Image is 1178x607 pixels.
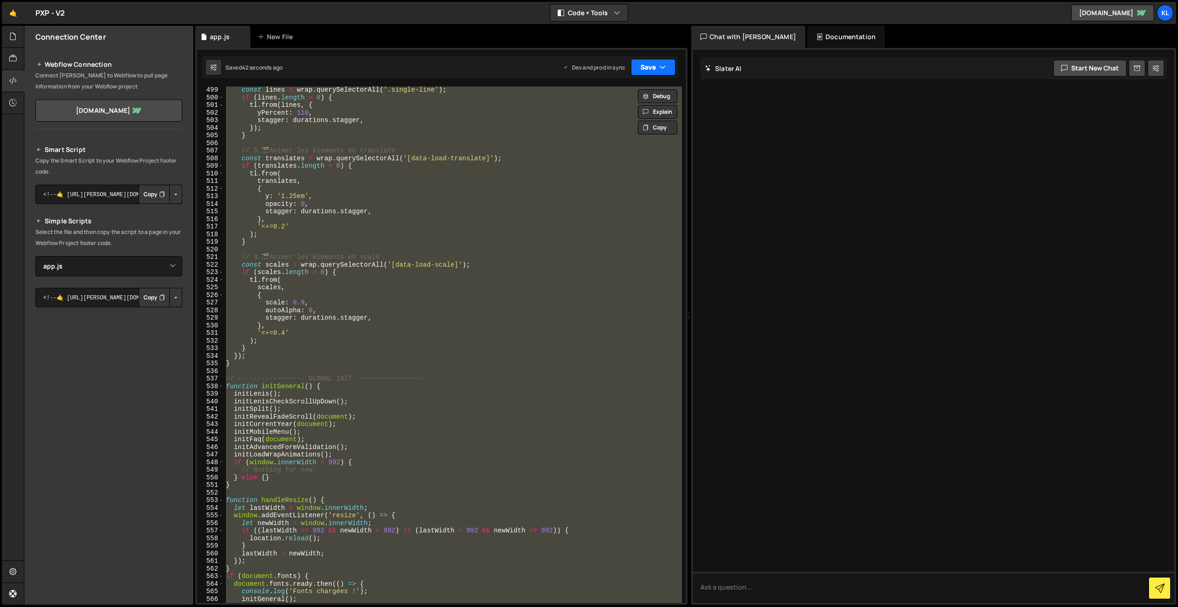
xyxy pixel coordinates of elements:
[197,466,224,474] div: 549
[638,89,677,103] button: Debug
[197,292,224,299] div: 526
[197,496,224,504] div: 553
[705,64,742,73] h2: Slater AI
[197,193,224,200] div: 513
[35,155,182,177] p: Copy the Smart Script to your Webflow Project footer code.
[197,375,224,383] div: 537
[35,70,182,92] p: Connect [PERSON_NAME] to Webflow to pull page information from your Webflow project
[35,7,65,18] div: PXP - V2
[197,557,224,565] div: 561
[563,64,625,71] div: Dev and prod in sync
[197,360,224,368] div: 535
[638,105,677,119] button: Explain
[197,147,224,155] div: 507
[197,177,224,185] div: 511
[197,132,224,140] div: 505
[550,5,628,21] button: Code + Tools
[197,223,224,231] div: 517
[35,144,182,155] h2: Smart Script
[197,565,224,573] div: 562
[1157,5,1173,21] a: Kl
[197,550,224,558] div: 560
[197,527,224,535] div: 557
[197,238,224,246] div: 519
[197,451,224,459] div: 547
[197,170,224,178] div: 510
[197,140,224,147] div: 506
[197,246,224,254] div: 520
[197,117,224,124] div: 503
[691,26,805,48] div: Chat with [PERSON_NAME]
[197,162,224,170] div: 509
[210,32,230,41] div: app.js
[225,64,283,71] div: Saved
[35,216,182,227] h2: Simple Scripts
[197,368,224,375] div: 536
[638,121,677,134] button: Copy
[197,428,224,436] div: 544
[197,535,224,543] div: 558
[197,284,224,292] div: 525
[197,383,224,391] div: 538
[197,390,224,398] div: 539
[197,444,224,451] div: 546
[197,352,224,360] div: 534
[197,86,224,94] div: 499
[1053,60,1126,76] button: Start new chat
[197,314,224,322] div: 529
[197,512,224,519] div: 555
[197,398,224,406] div: 540
[197,337,224,345] div: 532
[197,474,224,482] div: 550
[2,2,24,24] a: 🤙
[197,109,224,117] div: 502
[139,185,170,204] button: Copy
[197,322,224,330] div: 530
[197,504,224,512] div: 554
[139,288,182,307] div: Button group with nested dropdown
[197,124,224,132] div: 504
[35,32,106,42] h2: Connection Center
[197,299,224,307] div: 527
[197,542,224,550] div: 559
[197,344,224,352] div: 533
[197,185,224,193] div: 512
[197,216,224,223] div: 516
[197,489,224,497] div: 552
[197,595,224,603] div: 566
[35,185,182,204] textarea: <!--🤙 [URL][PERSON_NAME][DOMAIN_NAME]> <script>document.addEventListener("DOMContentLoaded", func...
[197,261,224,269] div: 522
[35,288,182,307] textarea: <!--🤙 [URL][PERSON_NAME][DOMAIN_NAME]> <script>document.addEventListener("DOMContentLoaded", func...
[35,227,182,249] p: Select the file and then copy the script to a page in your Webflow Project footer code.
[35,411,183,494] iframe: YouTube video player
[197,329,224,337] div: 531
[35,99,182,122] a: [DOMAIN_NAME]
[197,580,224,588] div: 564
[139,288,170,307] button: Copy
[197,413,224,421] div: 542
[197,276,224,284] div: 524
[631,59,676,76] button: Save
[197,208,224,216] div: 515
[197,268,224,276] div: 523
[242,64,283,71] div: 42 seconds ago
[197,481,224,489] div: 551
[197,101,224,109] div: 501
[197,519,224,527] div: 556
[197,420,224,428] div: 543
[197,200,224,208] div: 514
[197,459,224,467] div: 548
[1071,5,1154,21] a: [DOMAIN_NAME]
[197,307,224,315] div: 528
[197,231,224,239] div: 518
[807,26,885,48] div: Documentation
[197,436,224,444] div: 545
[197,94,224,102] div: 500
[197,405,224,413] div: 541
[35,322,183,405] iframe: YouTube video player
[139,185,182,204] div: Button group with nested dropdown
[197,253,224,261] div: 521
[35,59,182,70] h2: Webflow Connection
[258,32,296,41] div: New File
